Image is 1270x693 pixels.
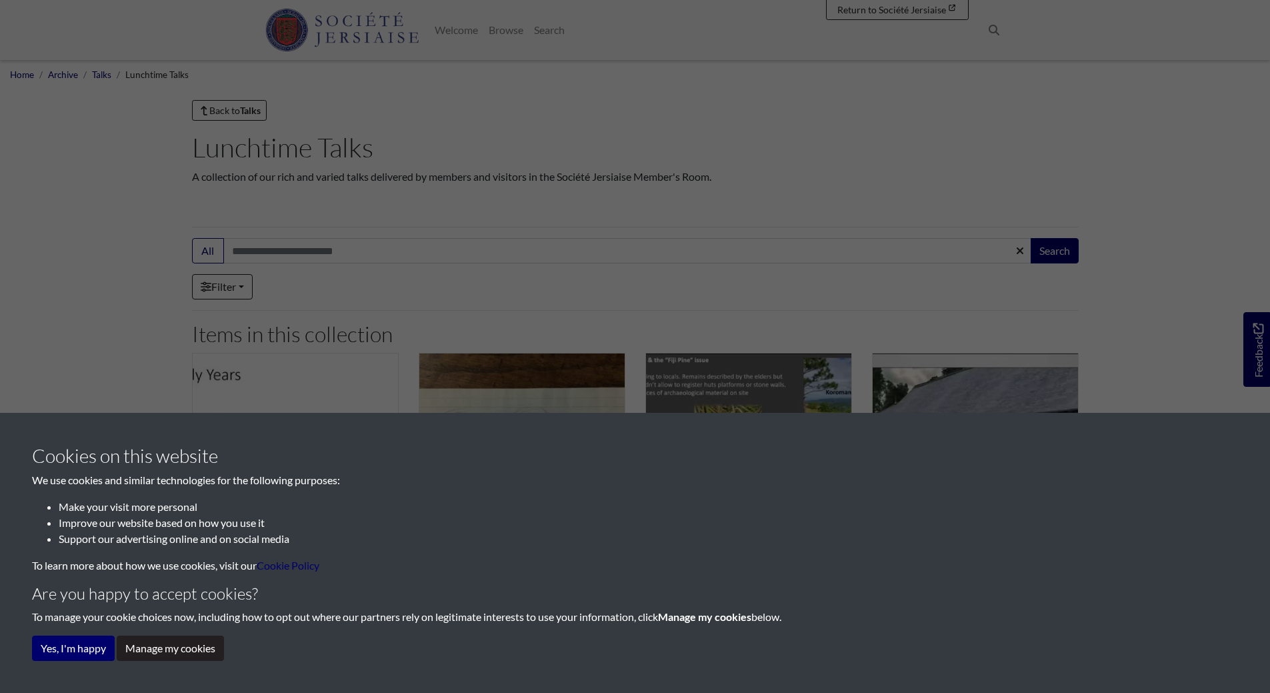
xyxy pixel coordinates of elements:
[32,472,1238,488] p: We use cookies and similar technologies for the following purposes:
[59,515,1238,531] li: Improve our website based on how you use it
[32,584,1238,604] h4: Are you happy to accept cookies?
[59,499,1238,515] li: Make your visit more personal
[117,636,224,661] button: Manage my cookies
[32,558,1238,574] p: To learn more about how we use cookies, visit our
[32,445,1238,468] h3: Cookies on this website
[32,636,115,661] button: Yes, I'm happy
[32,609,1238,625] p: To manage your cookie choices now, including how to opt out where our partners rely on legitimate...
[658,610,751,623] strong: Manage my cookies
[257,559,319,572] a: learn more about cookies
[59,531,1238,547] li: Support our advertising online and on social media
